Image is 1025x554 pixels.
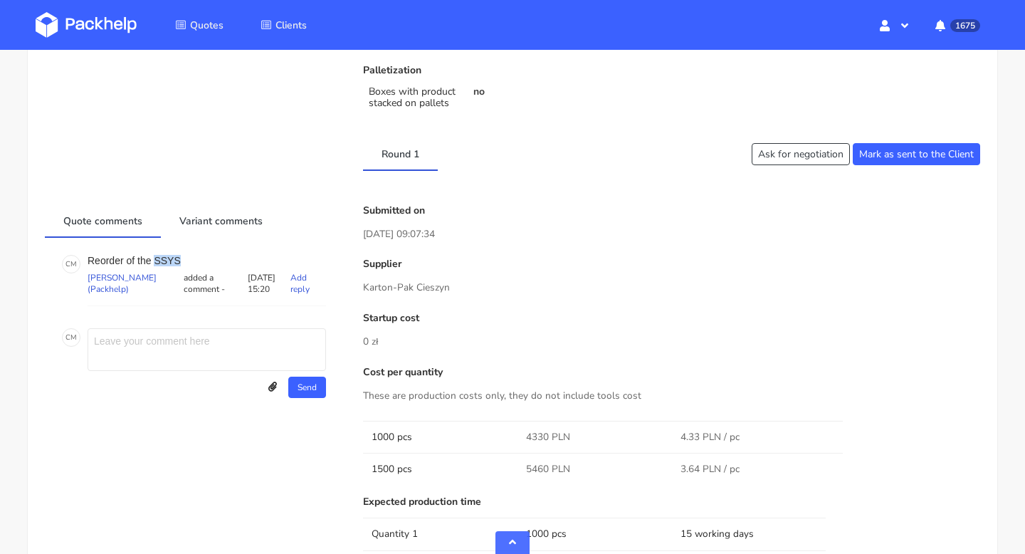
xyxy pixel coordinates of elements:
[363,280,980,296] p: Karton-Pak Cieszyn
[363,65,661,76] p: Palletization
[70,255,77,273] span: M
[680,462,740,476] span: 3.64 PLN / pc
[288,377,326,398] button: Send
[950,19,980,32] span: 1675
[363,137,438,169] a: Round 1
[65,328,70,347] span: C
[88,272,181,295] p: [PERSON_NAME] (Packhelp)
[363,496,980,508] p: Expected production time
[526,430,570,444] span: 4330 PLN
[45,205,161,236] a: Quote comments
[88,255,326,266] p: Reorder of the SSYS
[161,205,281,236] a: Variant comments
[752,143,850,165] button: Ask for negotiation
[924,12,989,38] button: 1675
[65,255,70,273] span: C
[275,19,307,32] span: Clients
[363,388,980,404] p: These are production costs only, they do not include tools cost
[36,12,137,38] img: Dashboard
[672,518,826,550] td: 15 working days
[473,86,662,98] p: no
[363,334,980,350] p: 0 zł
[363,367,980,378] p: Cost per quantity
[369,86,456,109] p: Boxes with product stacked on pallets
[363,313,980,324] p: Startup cost
[190,19,224,32] span: Quotes
[363,421,517,453] td: 1000 pcs
[853,143,980,165] button: Mark as sent to the Client
[363,205,980,216] p: Submitted on
[363,453,517,485] td: 1500 pcs
[363,258,980,270] p: Supplier
[517,518,672,550] td: 1000 pcs
[181,272,247,295] p: added a comment -
[248,272,291,295] p: [DATE] 15:20
[290,272,326,295] p: Add reply
[526,462,570,476] span: 5460 PLN
[158,12,241,38] a: Quotes
[680,430,740,444] span: 4.33 PLN / pc
[70,328,77,347] span: M
[363,226,980,242] p: [DATE] 09:07:34
[243,12,324,38] a: Clients
[363,518,517,550] td: Quantity 1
